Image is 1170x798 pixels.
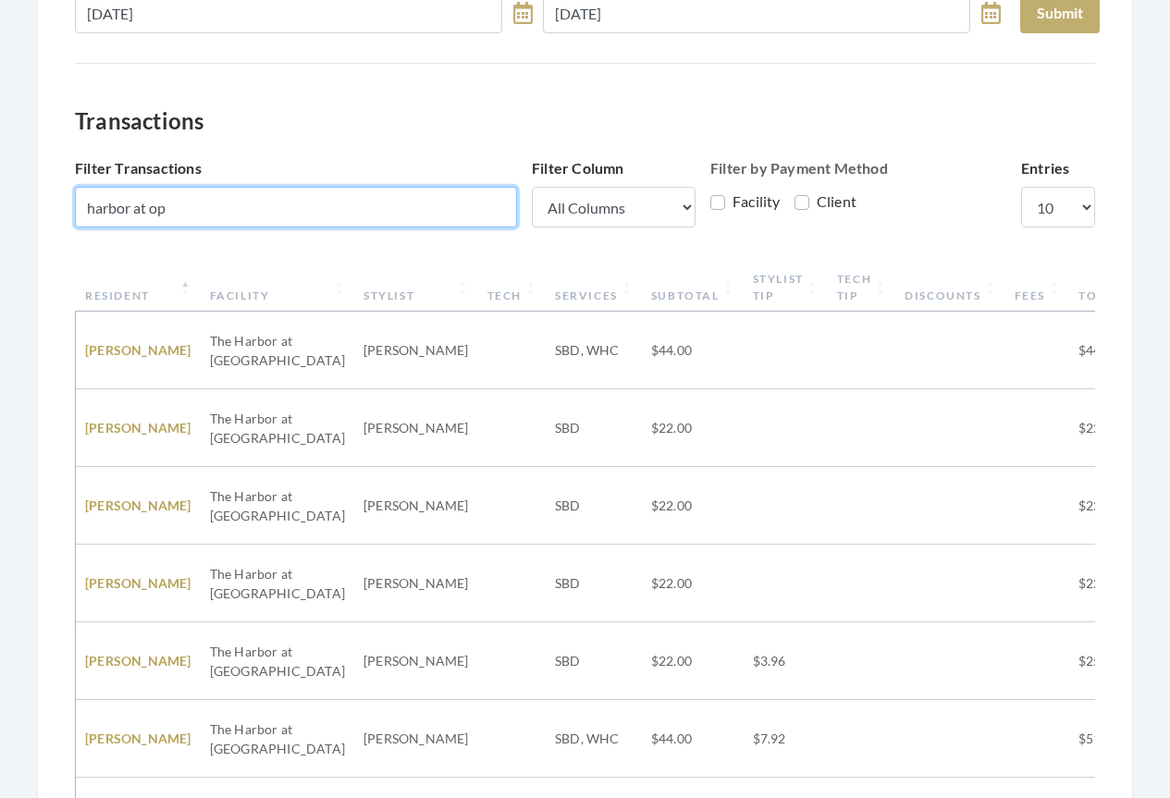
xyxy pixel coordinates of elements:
[1005,264,1069,312] th: Fees: activate to sort column ascending
[1069,312,1150,389] td: $44.00
[354,264,478,312] th: Stylist: activate to sort column ascending
[642,389,744,467] td: $22.00
[642,264,744,312] th: Subtotal: activate to sort column ascending
[1069,264,1150,312] th: Total: activate to sort column ascending
[546,545,642,622] td: SBD
[710,190,781,213] label: Facility
[828,264,895,312] th: Tech Tip: activate to sort column ascending
[1021,157,1069,179] label: Entries
[744,700,828,778] td: $7.92
[354,312,478,389] td: [PERSON_NAME]
[201,264,354,312] th: Facility: activate to sort column ascending
[354,700,478,778] td: [PERSON_NAME]
[642,467,744,545] td: $22.00
[546,389,642,467] td: SBD
[75,187,517,227] input: Filter...
[85,575,191,591] a: [PERSON_NAME]
[546,264,642,312] th: Services: activate to sort column ascending
[642,545,744,622] td: $22.00
[546,622,642,700] td: SBD
[642,700,744,778] td: $44.00
[1069,700,1150,778] td: $51.92
[1069,467,1150,545] td: $22.00
[1069,545,1150,622] td: $22.00
[895,264,1004,312] th: Discounts: activate to sort column ascending
[744,622,828,700] td: $3.96
[76,264,201,312] th: Resident: activate to sort column descending
[201,700,354,778] td: The Harbor at [GEOGRAPHIC_DATA]
[1069,622,1150,700] td: $25.96
[478,264,546,312] th: Tech: activate to sort column ascending
[75,108,1095,135] h3: Transactions
[1069,389,1150,467] td: $22.00
[642,622,744,700] td: $22.00
[794,190,856,213] label: Client
[532,157,624,179] label: Filter Column
[201,389,354,467] td: The Harbor at [GEOGRAPHIC_DATA]
[710,159,888,177] strong: Filter by Payment Method
[354,545,478,622] td: [PERSON_NAME]
[201,312,354,389] td: The Harbor at [GEOGRAPHIC_DATA]
[354,622,478,700] td: [PERSON_NAME]
[201,467,354,545] td: The Harbor at [GEOGRAPHIC_DATA]
[85,653,191,669] a: [PERSON_NAME]
[354,467,478,545] td: [PERSON_NAME]
[354,389,478,467] td: [PERSON_NAME]
[546,700,642,778] td: SBD, WHC
[85,497,191,513] a: [PERSON_NAME]
[85,730,191,746] a: [PERSON_NAME]
[744,264,828,312] th: Stylist Tip: activate to sort column ascending
[201,622,354,700] td: The Harbor at [GEOGRAPHIC_DATA]
[85,420,191,436] a: [PERSON_NAME]
[85,342,191,358] a: [PERSON_NAME]
[546,467,642,545] td: SBD
[546,312,642,389] td: SBD, WHC
[201,545,354,622] td: The Harbor at [GEOGRAPHIC_DATA]
[75,157,202,179] label: Filter Transactions
[642,312,744,389] td: $44.00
